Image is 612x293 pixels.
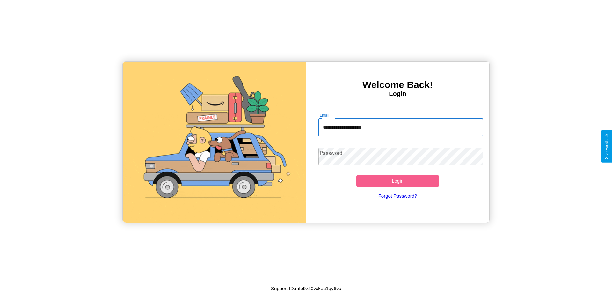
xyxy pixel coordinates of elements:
img: gif [123,62,306,223]
p: Support ID: mfe9z40vxkea1qy6vc [271,284,341,293]
label: Email [320,113,330,118]
button: Login [356,175,439,187]
h3: Welcome Back! [306,79,489,90]
div: Give Feedback [604,134,609,159]
a: Forgot Password? [315,187,480,205]
h4: Login [306,90,489,98]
